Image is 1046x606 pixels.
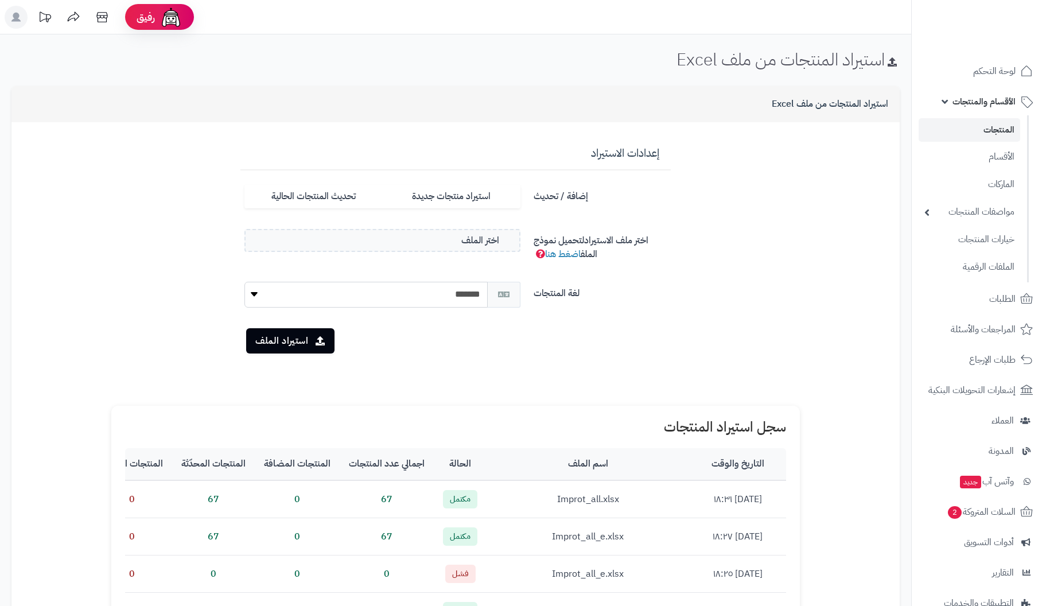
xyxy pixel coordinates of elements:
[255,480,340,518] td: 0
[487,480,689,518] td: Improt_all.xlsx
[172,448,255,480] th: المنتجات المحدّثة
[340,480,434,518] td: 67
[340,518,434,555] td: 67
[487,448,689,480] th: اسم الملف
[689,518,786,555] td: [DATE] ١٨:٢٧
[125,419,786,434] h1: سجل استيراد المنتجات
[443,490,477,508] span: مكتمل
[919,118,1020,142] a: المنتجات
[30,6,59,32] a: تحديثات المنصة
[172,555,255,593] td: 0
[919,227,1020,252] a: خيارات المنتجات
[529,229,675,261] label: اختر ملف الاستيراد
[959,473,1014,490] span: وآتس آب
[919,437,1039,465] a: المدونة
[969,352,1016,368] span: طلبات الإرجاع
[919,498,1039,526] a: السلات المتروكة2
[973,63,1016,79] span: لوحة التحكم
[947,504,1016,520] span: السلات المتروكة
[919,346,1039,374] a: طلبات الإرجاع
[545,247,581,261] a: اضغط هنا
[461,234,499,247] span: اختر الملف
[928,382,1016,398] span: إشعارات التحويلات البنكية
[919,468,1039,495] a: وآتس آبجديد
[968,19,1035,43] img: logo-2.png
[434,448,487,480] th: الحالة
[487,518,689,555] td: Improt_all_e.xlsx
[246,328,335,353] button: استيراد الملف
[255,555,340,593] td: 0
[919,255,1020,279] a: الملفات الرقمية
[964,534,1014,550] span: أدوات التسويق
[992,565,1014,581] span: التقارير
[591,145,659,161] span: إعدادات الاستيراد
[91,480,172,518] td: 0
[952,94,1016,110] span: الأقسام والمنتجات
[244,185,382,208] label: تحديث المنتجات الحالية
[255,518,340,555] td: 0
[947,506,962,519] span: 2
[772,99,888,110] h3: استيراد المنتجات من ملف Excel
[919,200,1020,224] a: مواصفات المنتجات
[919,285,1039,313] a: الطلبات
[689,555,786,593] td: [DATE] ١٨:٢٥
[689,448,786,480] th: التاريخ والوقت
[443,527,477,546] span: مكتمل
[529,185,675,203] label: إضافة / تحديث
[919,529,1039,556] a: أدوات التسويق
[91,448,172,480] th: المنتجات الفاشلة
[676,50,900,69] h1: استيراد المنتجات من ملف Excel
[989,291,1016,307] span: الطلبات
[487,555,689,593] td: Improt_all_e.xlsx
[989,443,1014,459] span: المدونة
[91,518,172,555] td: 0
[919,145,1020,169] a: الأقسام
[255,448,340,480] th: المنتجات المضافة
[340,448,434,480] th: اجمالي عدد المنتجات
[919,316,1039,343] a: المراجعات والأسئلة
[689,480,786,518] td: [DATE] ١٨:٣١
[340,555,434,593] td: 0
[951,321,1016,337] span: المراجعات والأسئلة
[137,10,155,24] span: رفيق
[960,476,981,488] span: جديد
[919,559,1039,586] a: التقارير
[534,234,597,261] span: لتحميل نموذج الملف
[382,185,520,208] label: استيراد منتجات جديدة
[919,407,1039,434] a: العملاء
[919,172,1020,197] a: الماركات
[529,282,675,300] label: لغة المنتجات
[445,565,476,583] span: فشل
[991,413,1014,429] span: العملاء
[172,518,255,555] td: 67
[91,555,172,593] td: 0
[919,376,1039,404] a: إشعارات التحويلات البنكية
[919,57,1039,85] a: لوحة التحكم
[172,480,255,518] td: 67
[160,6,182,29] img: ai-face.png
